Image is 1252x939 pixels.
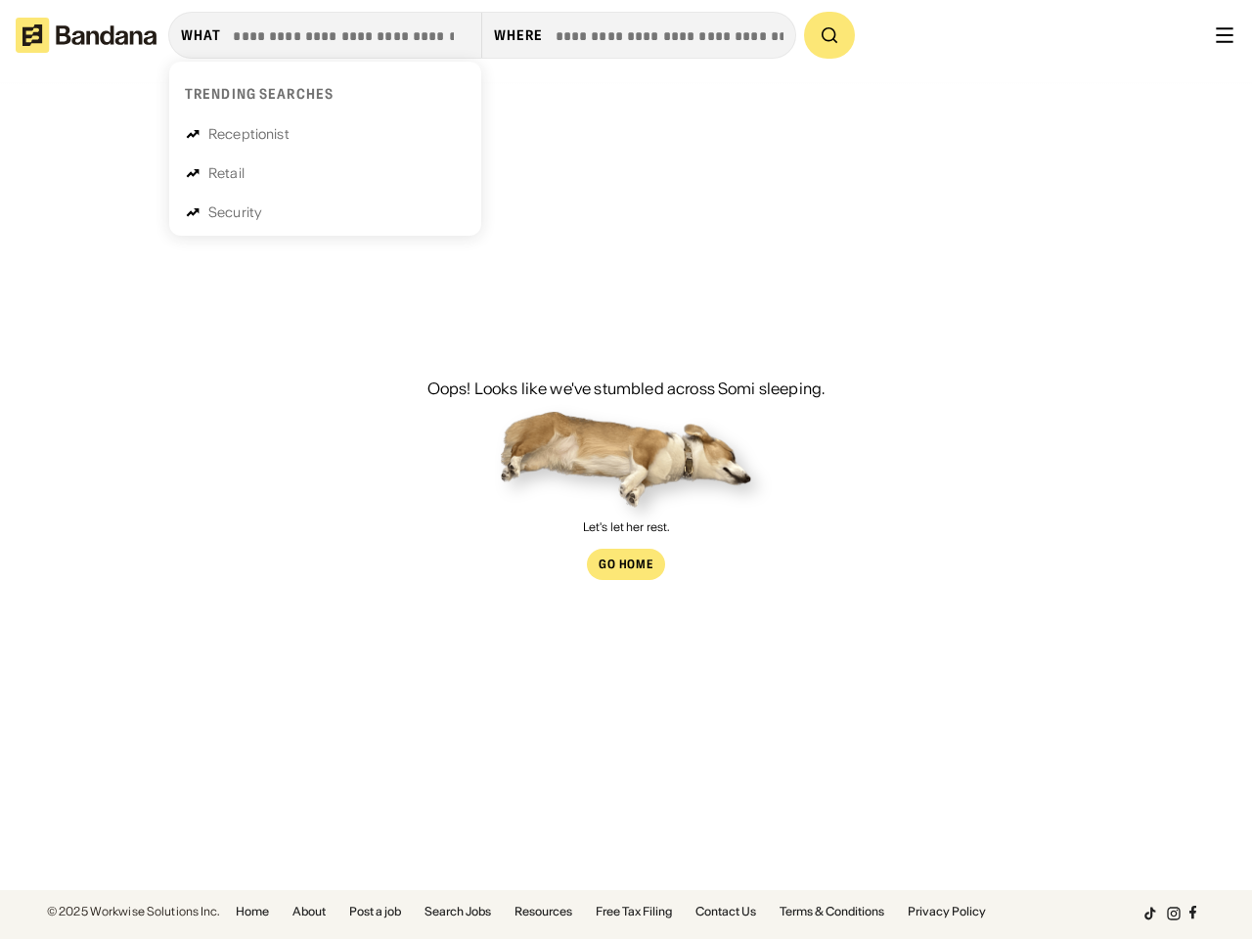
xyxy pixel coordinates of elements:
[181,26,221,44] div: what
[599,559,654,570] div: Go Home
[47,906,220,917] div: © 2025 Workwise Solutions Inc.
[583,521,669,533] div: Let's let her rest.
[236,906,269,917] a: Home
[185,85,334,103] div: Trending searches
[780,906,884,917] a: Terms & Conditions
[425,906,491,917] a: Search Jobs
[494,26,544,44] div: Where
[16,18,156,53] img: Bandana logotype
[596,906,672,917] a: Free Tax Filing
[292,906,326,917] a: About
[208,205,262,219] div: Security
[427,380,825,396] div: Oops! Looks like we've stumbled across Somi sleeping.
[514,906,572,917] a: Resources
[501,412,751,508] img: Somi sleeping
[349,906,401,917] a: Post a job
[208,166,245,180] div: Retail
[908,906,986,917] a: Privacy Policy
[208,127,290,141] div: Receptionist
[695,906,756,917] a: Contact Us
